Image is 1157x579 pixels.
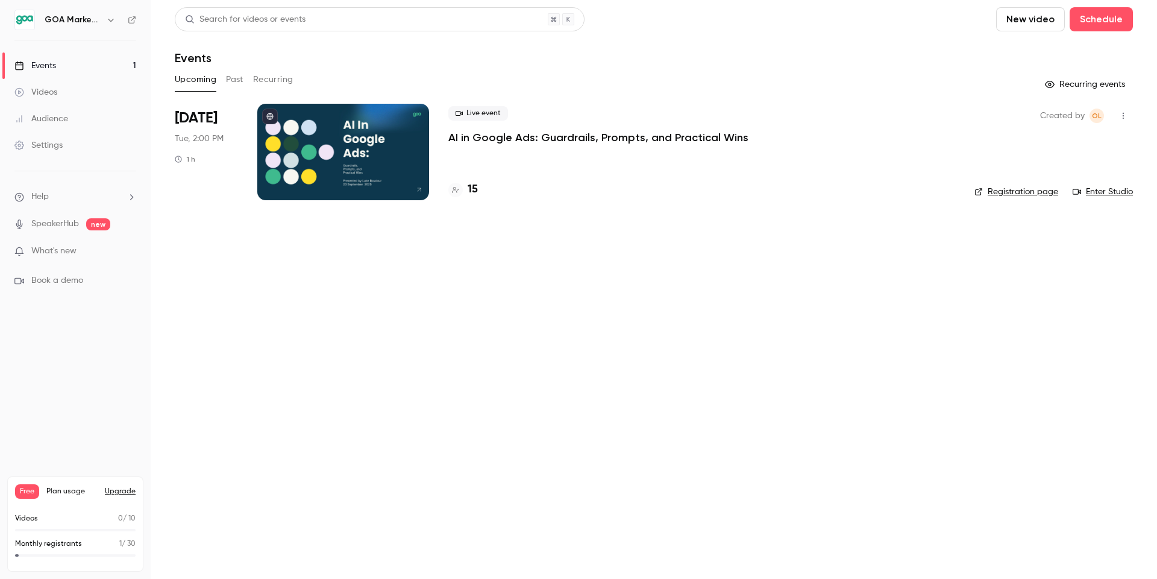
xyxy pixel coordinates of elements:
[31,245,77,258] span: What's new
[31,191,49,203] span: Help
[31,218,79,230] a: SpeakerHub
[974,186,1058,198] a: Registration page
[448,106,508,121] span: Live event
[175,109,218,128] span: [DATE]
[175,51,212,65] h1: Events
[14,60,56,72] div: Events
[1070,7,1133,31] button: Schedule
[175,104,238,200] div: Sep 23 Tue, 2:00 PM (Europe/London)
[468,182,478,198] h4: 15
[1092,109,1102,123] span: OL
[15,10,34,30] img: GOA Marketing
[14,191,136,203] li: help-dropdown-opener
[86,218,110,230] span: new
[175,154,195,164] div: 1 h
[1073,186,1133,198] a: Enter Studio
[448,182,478,198] a: 15
[185,13,306,26] div: Search for videos or events
[31,274,83,287] span: Book a demo
[996,7,1065,31] button: New video
[122,246,136,257] iframe: Noticeable Trigger
[14,113,68,125] div: Audience
[175,133,224,145] span: Tue, 2:00 PM
[1090,109,1104,123] span: Olivia Lauridsen
[118,513,136,524] p: / 10
[1039,75,1133,94] button: Recurring events
[14,139,63,151] div: Settings
[175,70,216,89] button: Upcoming
[119,539,136,549] p: / 30
[105,487,136,496] button: Upgrade
[15,513,38,524] p: Videos
[253,70,293,89] button: Recurring
[45,14,101,26] h6: GOA Marketing
[46,487,98,496] span: Plan usage
[15,539,82,549] p: Monthly registrants
[118,515,123,522] span: 0
[226,70,243,89] button: Past
[448,130,748,145] a: AI in Google Ads: Guardrails, Prompts, and Practical Wins
[1040,109,1085,123] span: Created by
[15,484,39,499] span: Free
[14,86,57,98] div: Videos
[119,540,122,548] span: 1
